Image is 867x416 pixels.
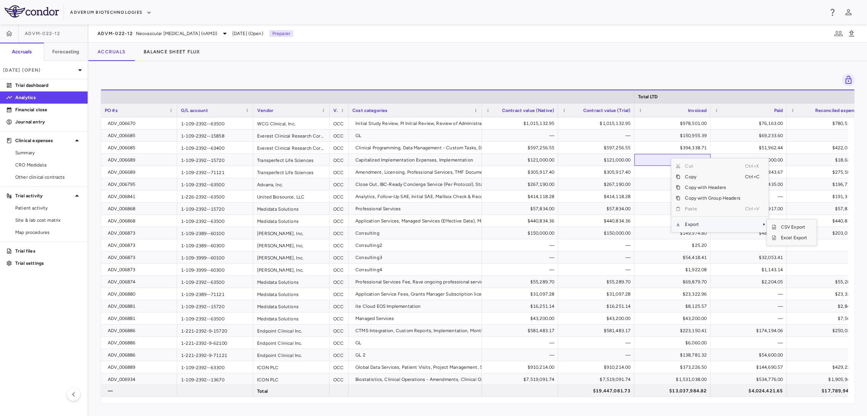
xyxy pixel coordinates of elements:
[565,276,630,288] div: $55,289.70
[177,337,253,349] div: 1-221-2392-9-62100
[641,215,707,227] div: $440,834.36
[641,190,707,203] div: $69,947.28
[108,373,173,386] div: ADV_006934
[641,337,707,349] div: $6,060.00
[489,190,554,203] div: $414,118.28
[355,190,776,203] div: Analytics, Follow-Up SAE, Initial SAE, Mailbox Check & Reconciliation, Pass Through, Program Star...
[177,154,253,166] div: 1-109-2392--15720
[717,361,783,373] div: $144,690.57
[330,373,349,385] div: OCC
[108,239,173,251] div: ADV_006873
[641,142,707,154] div: $394,338.71
[565,117,630,130] div: $1,015,132.95
[717,251,783,264] div: $32,053.41
[565,385,630,397] div: $19,447,081.73
[253,276,330,288] div: Medidata Solutions
[15,118,82,125] p: Journal entry
[12,48,32,55] h6: Accruals
[108,117,173,130] div: ADV_006670
[641,239,707,251] div: $25.20
[25,30,60,37] span: ADVM-022-12
[565,300,630,312] div: $16,251.14
[177,215,253,227] div: 1-109-2392--63500
[108,361,173,373] div: ADV_006889
[253,178,330,190] div: Advarra, Inc.
[489,300,554,312] div: $16,251.14
[793,239,859,251] div: —
[88,43,134,61] button: Accruals
[793,178,859,190] div: $196,714.04
[489,203,554,215] div: $57,834.00
[253,251,330,263] div: [PERSON_NAME], Inc.
[352,108,387,113] span: Cost categories
[108,288,173,300] div: ADV_006880
[177,373,253,385] div: 1-109-2392--13670
[333,108,338,113] span: Vendor type
[136,30,217,37] span: Neovascular [MEDICAL_DATA] (nAMD)
[745,171,762,182] span: Ctrl+C
[717,337,783,349] div: —
[108,142,173,154] div: ADV_006685
[355,325,530,337] div: CTMS Integration, Custom Reports, Implementation, Monthly Fees, Pass Through
[355,276,506,288] div: Professional Services Fee, Rave ongoing professional services support
[108,215,173,227] div: ADV_006868
[717,373,783,386] div: $534,776.00
[489,227,554,239] div: $150,000.00
[793,130,859,142] div: —
[253,349,330,361] div: Endpoint Clinical Inc.
[641,166,707,178] div: $245,969.50
[565,288,630,300] div: $31,097.28
[15,260,82,267] p: Trial settings
[253,373,330,385] div: ICON PLC
[565,361,630,373] div: $910,214.00
[269,30,293,37] p: Preparer
[15,229,82,236] span: Map procedures
[641,130,707,142] div: $150,955.39
[565,312,630,325] div: $43,200.00
[330,251,349,263] div: OCC
[489,142,554,154] div: $597,256.55
[355,203,478,215] div: Professional Services
[177,239,253,251] div: 1-109-2389--60300
[641,117,707,130] div: $978,501.00
[745,203,762,214] span: Ctrl+V
[330,142,349,154] div: OCC
[489,178,554,190] div: $267,190.00
[355,300,478,312] div: ite Cloud EOS Implementation
[641,178,707,190] div: $201,845.00
[108,337,173,349] div: ADV_006886
[489,288,554,300] div: $31,097.28
[641,251,707,264] div: $54,418.41
[355,130,478,142] div: GL
[15,162,82,168] span: CRO Medidata
[717,227,783,239] div: $48,028.06
[177,276,253,288] div: 1-109-2392--63500
[680,193,745,203] span: Copy with Group Headers
[793,142,859,154] div: $422,036.22
[793,227,859,239] div: $203,014.33
[330,117,349,129] div: OCC
[15,82,82,89] p: Trial dashboard
[253,203,330,214] div: Medidata Solutions
[253,288,330,300] div: Medidata Solutions
[253,130,330,141] div: Everest Clinical Research Corporation
[177,178,253,190] div: 1-109-2392--63500
[717,142,783,154] div: $51,962.44
[15,174,82,181] span: Other clinical contracts
[108,264,173,276] div: ADV_006873
[717,349,783,361] div: $54,600.00
[330,337,349,349] div: OCC
[793,337,859,349] div: —
[638,94,657,99] span: Total LTD
[717,300,783,312] div: —
[565,215,630,227] div: $440,834.36
[641,361,707,373] div: $373,226.50
[177,190,253,202] div: 1-226-2392--63500
[330,166,349,178] div: OCC
[793,312,859,325] div: $7,560.00
[330,288,349,300] div: OCC
[717,325,783,337] div: $174,194.06
[253,117,330,129] div: WCG Clinical, Inc.
[177,166,253,178] div: 1-109-2392--71121
[355,239,478,251] div: Consulting2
